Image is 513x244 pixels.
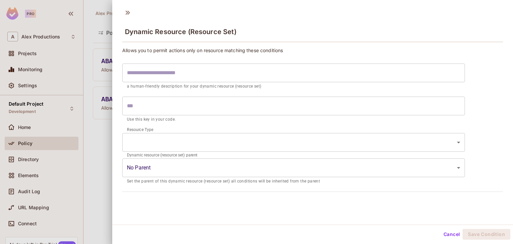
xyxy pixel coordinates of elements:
p: Allows you to permit actions only on resource matching these conditions [122,47,503,53]
div: Without label [122,158,465,177]
span: Dynamic Resource (Resource Set) [125,28,236,36]
p: a human-friendly description for your dynamic resource (resource set) [127,83,460,90]
div: Without label [122,133,465,152]
p: Set the parent of this dynamic resource (resource set) all conditions will be inherited from the ... [127,178,460,185]
label: Dynamic resource (resource set) parent [127,152,197,158]
label: Resource Type [127,127,153,132]
p: Use this key in your code. [127,116,460,123]
button: Save Condition [463,229,510,240]
button: Cancel [441,229,463,240]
